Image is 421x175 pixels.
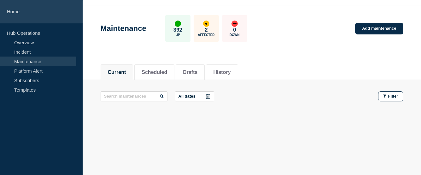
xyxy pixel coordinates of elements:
span: Filter [388,94,398,99]
button: Current [108,69,126,75]
p: All dates [178,94,196,99]
div: down [231,21,238,27]
a: Add maintenance [355,23,403,34]
button: Scheduled [142,69,167,75]
div: affected [203,21,209,27]
button: Filter [378,91,403,101]
p: 0 [233,27,236,33]
button: History [213,69,231,75]
h1: Maintenance [101,24,146,33]
p: 2 [205,27,208,33]
div: up [175,21,181,27]
p: Up [176,33,180,37]
input: Search maintenances [101,91,167,101]
p: Down [230,33,240,37]
p: 392 [173,27,182,33]
button: Drafts [183,69,197,75]
p: Affected [198,33,214,37]
button: All dates [175,91,214,101]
